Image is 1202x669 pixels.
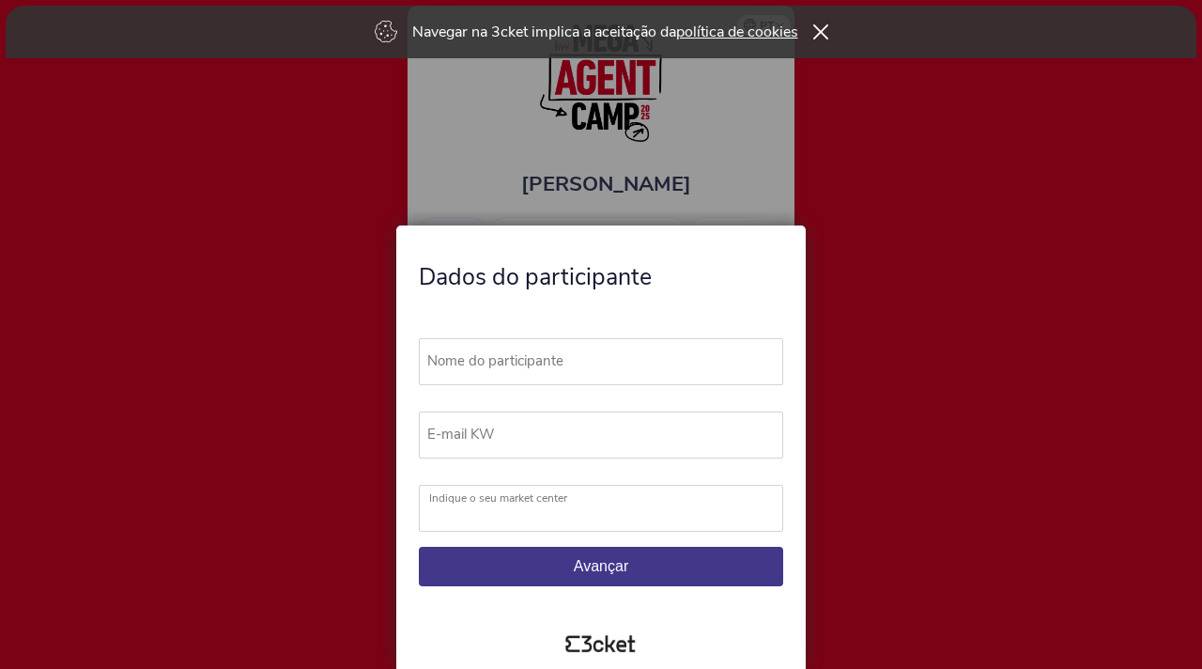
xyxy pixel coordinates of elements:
[419,338,800,384] label: Nome do participante
[419,412,800,458] label: E-mail KW
[419,261,783,293] h4: Dados do participante
[428,485,794,511] label: Indique o seu market center
[676,22,798,42] a: política de cookies
[412,22,798,42] p: Navegar na 3cket implica a aceitação da
[574,558,628,574] span: Avançar
[419,547,783,586] button: Avançar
